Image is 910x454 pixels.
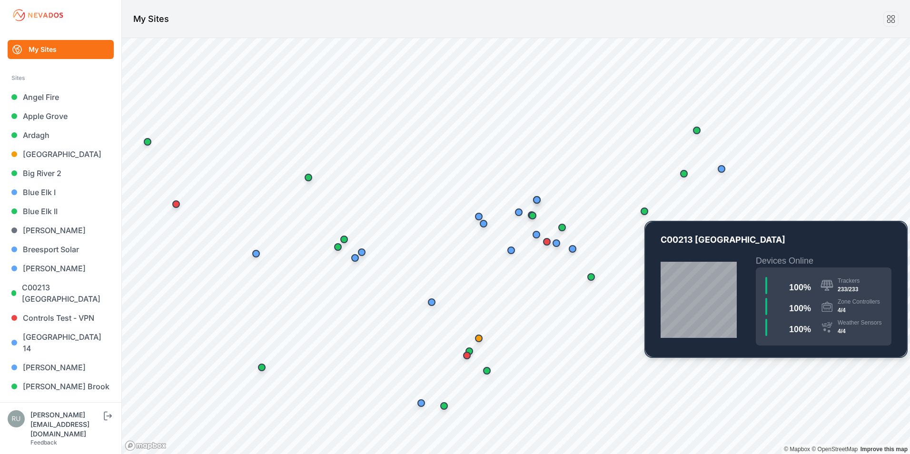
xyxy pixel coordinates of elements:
[789,325,811,334] span: 100 %
[30,410,102,439] div: [PERSON_NAME][EMAIL_ADDRESS][DOMAIN_NAME]
[299,168,318,187] div: Map marker
[252,358,271,377] div: Map marker
[8,145,114,164] a: [GEOGRAPHIC_DATA]
[8,183,114,202] a: Blue Elk I
[133,12,169,26] h1: My Sites
[661,233,891,254] p: C00213 [GEOGRAPHIC_DATA]
[247,244,266,263] div: Map marker
[838,298,880,306] div: Zone Controllers
[712,159,731,178] div: Map marker
[11,8,65,23] img: Nevados
[547,234,566,253] div: Map marker
[537,232,556,251] div: Map marker
[469,207,488,226] div: Map marker
[8,410,25,427] img: russell@nevados.solar
[784,446,810,453] a: Mapbox
[674,164,693,183] div: Map marker
[553,218,572,237] div: Map marker
[412,394,431,413] div: Map marker
[8,88,114,107] a: Angel Fire
[789,283,811,292] span: 100 %
[527,190,546,209] div: Map marker
[8,327,114,358] a: [GEOGRAPHIC_DATA] 14
[645,222,907,357] a: ME-03
[8,107,114,126] a: Apple Grove
[635,202,654,221] div: Map marker
[457,346,476,365] div: Map marker
[687,121,706,140] div: Map marker
[838,326,882,336] div: 4/4
[811,446,858,453] a: OpenStreetMap
[563,239,582,258] div: Map marker
[838,306,880,315] div: 4/4
[422,293,441,312] div: Map marker
[8,40,114,59] a: My Sites
[8,221,114,240] a: [PERSON_NAME]
[30,439,57,446] a: Feedback
[756,254,891,267] h2: Devices Online
[125,440,167,451] a: Mapbox logo
[527,225,546,244] div: Map marker
[8,202,114,221] a: Blue Elk II
[838,319,882,326] div: Weather Sensors
[789,304,811,313] span: 100 %
[122,38,910,454] canvas: Map
[167,195,186,214] div: Map marker
[138,132,157,151] div: Map marker
[838,285,860,294] div: 233/233
[11,72,110,84] div: Sites
[346,248,365,267] div: Map marker
[460,342,479,361] div: Map marker
[335,230,354,249] div: Map marker
[328,237,347,257] div: Map marker
[502,241,521,260] div: Map marker
[477,361,496,380] div: Map marker
[509,203,528,222] div: Map marker
[469,329,488,348] div: Map marker
[8,164,114,183] a: Big River 2
[8,377,114,396] a: [PERSON_NAME] Brook
[838,277,860,285] div: Trackers
[435,396,454,415] div: Map marker
[8,259,114,278] a: [PERSON_NAME]
[8,358,114,377] a: [PERSON_NAME]
[8,396,114,415] a: Eastport ME
[582,267,601,286] div: Map marker
[8,278,114,308] a: C00213 [GEOGRAPHIC_DATA]
[861,446,908,453] a: Map feedback
[8,126,114,145] a: Ardagh
[523,206,542,225] div: Map marker
[8,308,114,327] a: Controls Test - VPN
[8,240,114,259] a: Breesport Solar
[352,243,371,262] div: Map marker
